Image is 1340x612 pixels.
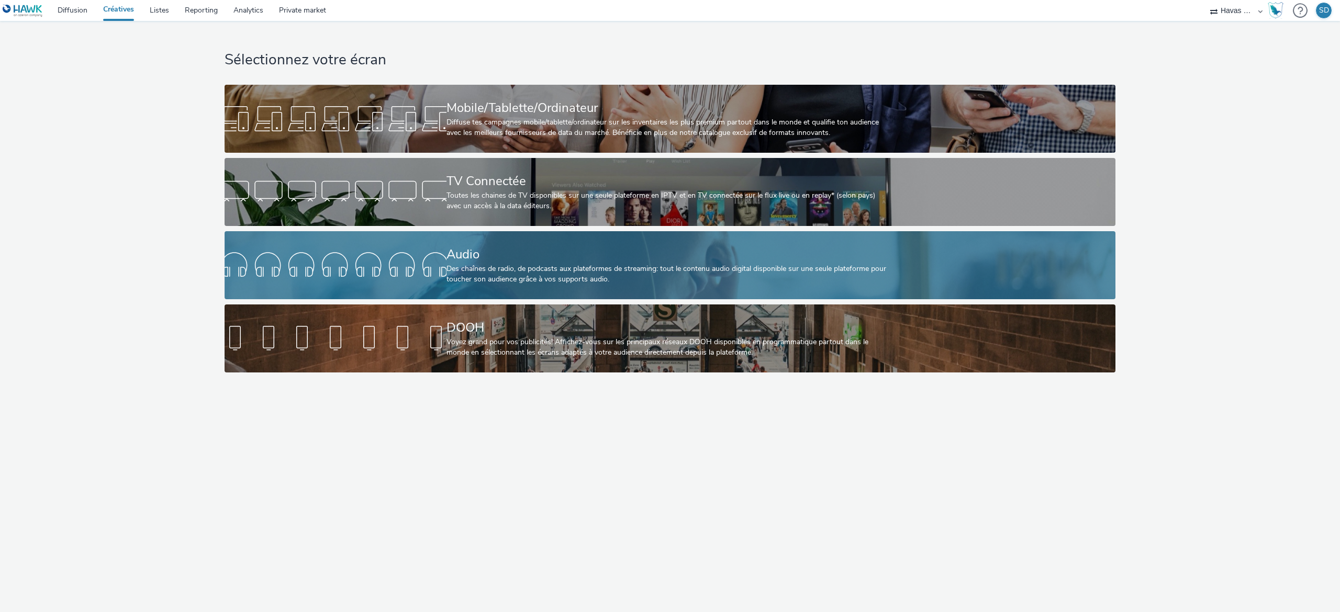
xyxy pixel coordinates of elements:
h1: Sélectionnez votre écran [225,50,1115,70]
a: Mobile/Tablette/OrdinateurDiffuse tes campagnes mobile/tablette/ordinateur sur les inventaires le... [225,85,1115,153]
div: Diffuse tes campagnes mobile/tablette/ordinateur sur les inventaires les plus premium partout dan... [446,117,890,139]
div: Toutes les chaines de TV disponibles sur une seule plateforme en IPTV et en TV connectée sur le f... [446,190,890,212]
img: Hawk Academy [1268,2,1283,19]
a: Hawk Academy [1268,2,1288,19]
div: Voyez grand pour vos publicités! Affichez-vous sur les principaux réseaux DOOH disponibles en pro... [446,337,890,358]
div: Des chaînes de radio, de podcasts aux plateformes de streaming: tout le contenu audio digital dis... [446,264,890,285]
a: AudioDes chaînes de radio, de podcasts aux plateformes de streaming: tout le contenu audio digita... [225,231,1115,299]
a: DOOHVoyez grand pour vos publicités! Affichez-vous sur les principaux réseaux DOOH disponibles en... [225,304,1115,372]
div: Audio [446,245,890,264]
div: Mobile/Tablette/Ordinateur [446,99,890,117]
div: SD [1319,3,1329,18]
div: TV Connectée [446,172,890,190]
img: undefined Logo [3,4,43,17]
a: TV ConnectéeToutes les chaines de TV disponibles sur une seule plateforme en IPTV et en TV connec... [225,158,1115,226]
div: DOOH [446,319,890,337]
